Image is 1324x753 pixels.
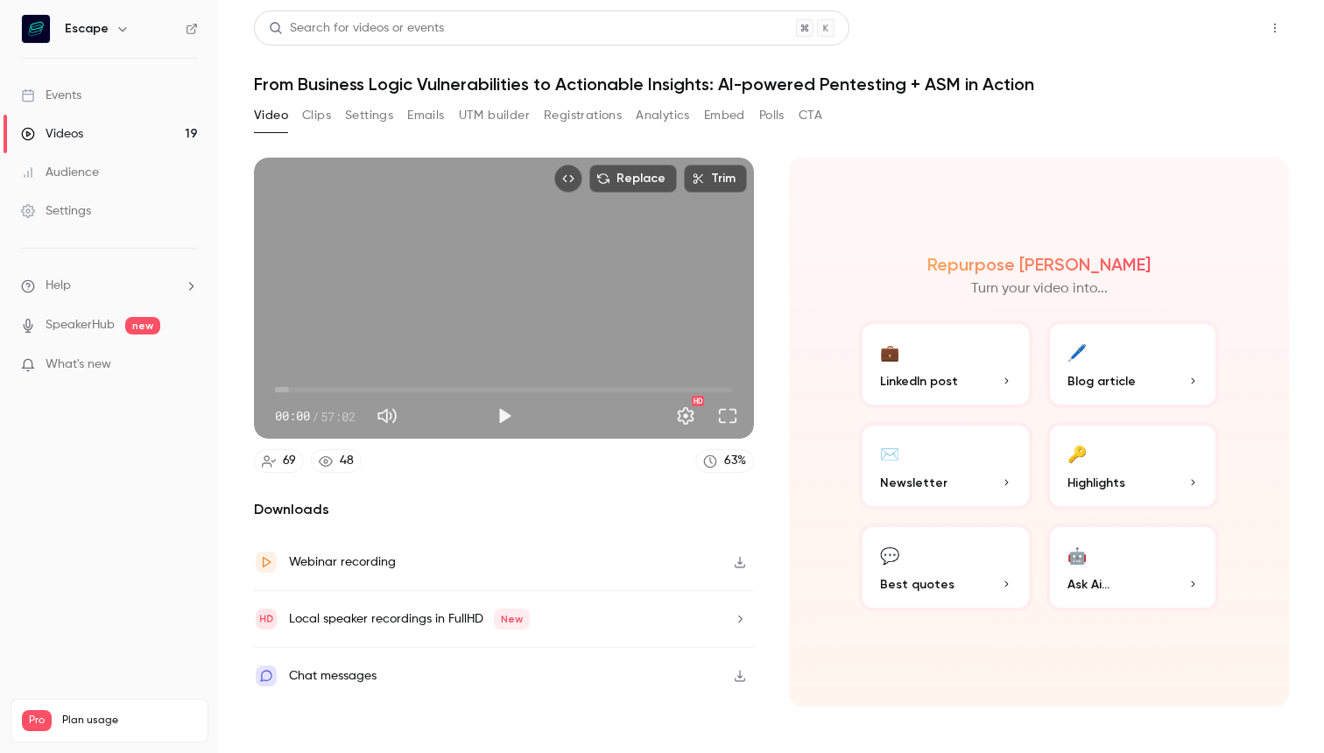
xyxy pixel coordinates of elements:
span: New [494,609,530,630]
div: 00:00 [275,407,356,426]
div: Chat messages [289,665,377,686]
span: Newsletter [880,474,947,492]
span: new [125,317,160,334]
button: Registrations [544,102,622,130]
div: 63 % [724,452,746,470]
div: ✉️ [880,440,899,467]
a: SpeakerHub [46,316,115,334]
span: LinkedIn post [880,372,958,391]
div: 69 [283,452,296,470]
button: Share [1178,11,1247,46]
span: Highlights [1067,474,1125,492]
button: Replace [589,165,677,193]
div: HD [692,396,704,406]
button: 💼LinkedIn post [859,320,1032,408]
span: Blog article [1067,372,1136,391]
div: 48 [340,452,354,470]
a: 69 [254,449,304,473]
span: Help [46,277,71,295]
div: Webinar recording [289,552,396,573]
button: Settings [668,398,703,433]
div: 🖊️ [1067,338,1087,365]
a: 48 [311,449,362,473]
img: Escape [22,15,50,43]
h1: From Business Logic Vulnerabilities to Actionable Insights: AI-powered Pentesting + ASM in Action [254,74,1289,95]
span: 00:00 [275,407,310,426]
div: Search for videos or events [269,19,444,38]
span: Plan usage [62,714,197,728]
div: Audience [21,164,99,181]
button: Top Bar Actions [1261,14,1289,42]
button: Full screen [710,398,745,433]
button: Trim [684,165,747,193]
button: Emails [407,102,444,130]
button: 🤖Ask Ai... [1046,524,1220,611]
button: 🖊️Blog article [1046,320,1220,408]
button: Embed video [554,165,582,193]
button: Play [487,398,522,433]
div: Local speaker recordings in FullHD [289,609,530,630]
button: Clips [302,102,331,130]
button: 🔑Highlights [1046,422,1220,510]
button: Settings [345,102,393,130]
button: Analytics [636,102,690,130]
span: Pro [22,710,52,731]
div: 🤖 [1067,541,1087,568]
span: What's new [46,355,111,374]
iframe: Noticeable Trigger [177,357,198,373]
a: 63% [695,449,754,473]
button: ✉️Newsletter [859,422,1032,510]
span: Best quotes [880,575,954,594]
h2: Repurpose [PERSON_NAME] [927,254,1151,275]
div: Settings [21,202,91,220]
li: help-dropdown-opener [21,277,198,295]
span: 57:02 [320,407,356,426]
h2: Downloads [254,499,754,520]
p: Turn your video into... [971,278,1108,299]
button: Mute [370,398,405,433]
button: Video [254,102,288,130]
div: 💼 [880,338,899,365]
button: Embed [704,102,745,130]
div: Events [21,87,81,104]
button: 💬Best quotes [859,524,1032,611]
div: Videos [21,125,83,143]
div: 💬 [880,541,899,568]
span: / [312,407,319,426]
h6: Escape [65,20,109,38]
button: UTM builder [459,102,530,130]
button: Polls [759,102,785,130]
div: 🔑 [1067,440,1087,467]
span: Ask Ai... [1067,575,1109,594]
button: CTA [799,102,822,130]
